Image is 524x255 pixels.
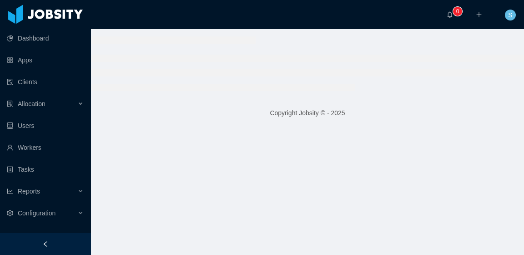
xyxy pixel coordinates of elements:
a: icon: appstoreApps [7,51,84,69]
i: icon: solution [7,101,13,107]
span: S [508,10,512,20]
i: icon: plus [476,11,482,18]
span: Configuration [18,209,55,217]
a: icon: robotUsers [7,117,84,135]
i: icon: setting [7,210,13,216]
a: icon: userWorkers [7,138,84,157]
a: icon: profileTasks [7,160,84,178]
a: icon: auditClients [7,73,84,91]
i: icon: line-chart [7,188,13,194]
span: Reports [18,188,40,195]
span: Allocation [18,100,45,107]
a: icon: pie-chartDashboard [7,29,84,47]
i: icon: bell [447,11,453,18]
sup: 0 [453,7,462,16]
footer: Copyright Jobsity © - 2025 [91,97,524,129]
